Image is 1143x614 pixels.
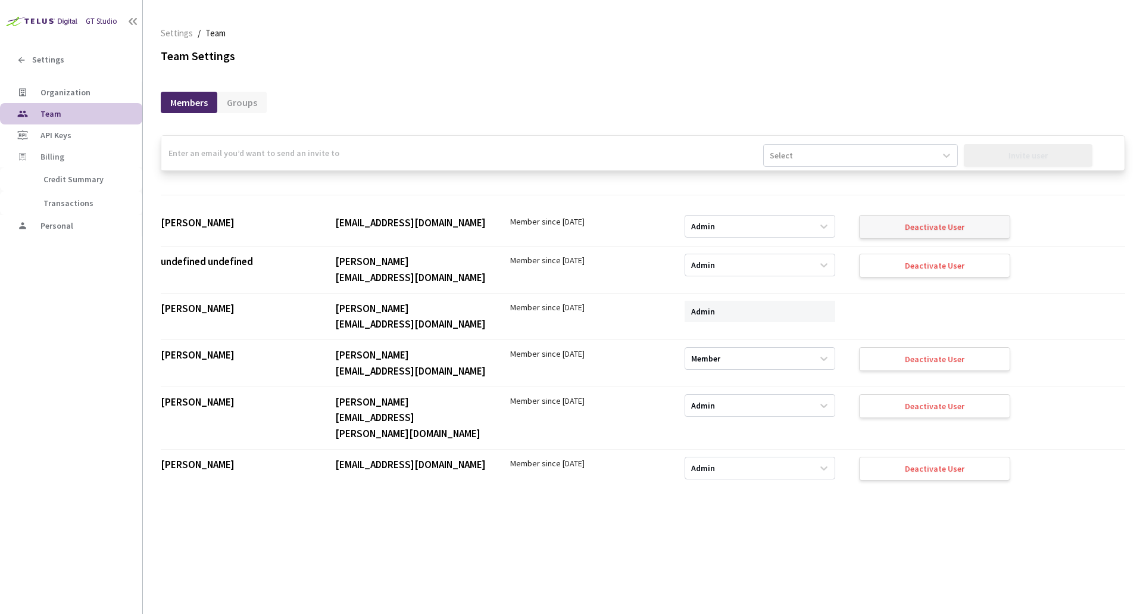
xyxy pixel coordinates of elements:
div: Admin [691,463,715,474]
div: Member since [DATE] [510,215,661,228]
div: Team Settings [161,48,1125,65]
div: [EMAIL_ADDRESS][DOMAIN_NAME] [335,457,486,473]
div: Member [691,353,720,364]
div: Deactivate User [905,354,964,364]
div: [PERSON_NAME] [161,347,311,363]
div: Members [161,92,217,113]
div: undefined undefined [161,254,311,270]
div: Admin [691,400,715,411]
div: Deactivate User [905,401,964,411]
input: Enter an email you’d want to send an invite to [161,136,763,170]
span: Credit Summary [43,174,104,185]
div: Member since [DATE] [510,394,661,407]
div: Member since [DATE] [510,301,661,314]
div: Deactivate User [905,222,964,232]
div: [PERSON_NAME][EMAIL_ADDRESS][DOMAIN_NAME] [335,347,486,379]
div: Admin [691,260,715,271]
div: [PERSON_NAME] [161,301,311,317]
div: [PERSON_NAME] [161,457,311,473]
div: [PERSON_NAME][EMAIL_ADDRESS][DOMAIN_NAME] [335,301,486,332]
a: Settings [158,26,195,39]
div: Admin [691,220,715,232]
span: Transactions [43,198,93,208]
div: Deactivate User [905,464,964,473]
div: Select [770,149,793,161]
span: Settings [161,26,193,40]
div: [PERSON_NAME] [161,215,311,231]
span: Personal [40,220,73,231]
li: / [198,26,201,40]
div: [PERSON_NAME] [161,394,311,410]
div: Invite user [1008,151,1048,160]
div: Member since [DATE] [510,457,661,470]
div: [PERSON_NAME][EMAIL_ADDRESS][PERSON_NAME][DOMAIN_NAME] [335,394,486,442]
span: API Keys [40,130,71,141]
div: Deactivate User [905,261,964,270]
span: Settings [32,55,64,65]
div: Member since [DATE] [510,254,661,267]
div: [PERSON_NAME][EMAIL_ADDRESS][DOMAIN_NAME] [335,254,486,285]
span: Organization [40,87,90,98]
div: [EMAIL_ADDRESS][DOMAIN_NAME] [335,215,486,231]
div: Member since [DATE] [510,347,661,360]
div: GT Studio [86,16,117,27]
span: Team [40,108,61,119]
span: Team [205,26,226,40]
span: Billing [40,152,64,162]
div: Groups [217,92,267,113]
